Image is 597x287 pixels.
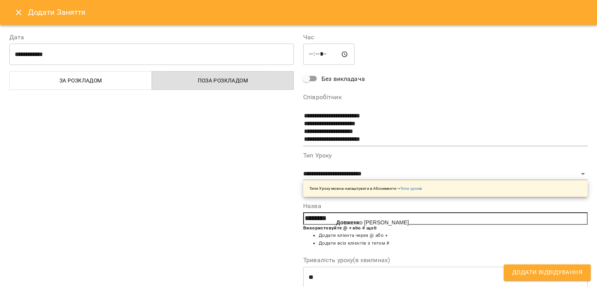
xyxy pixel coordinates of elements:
[303,203,588,209] label: Назва
[303,34,588,40] label: Час
[157,76,290,85] span: Поза розкладом
[9,3,28,22] button: Close
[28,6,588,18] h6: Додати Заняття
[400,186,422,191] a: Типи уроків
[319,232,588,240] li: Додати клієнта через @ або +
[303,94,588,100] label: Співробітник
[504,264,591,281] button: Додати Відвідування
[336,219,360,226] b: Довженк
[321,74,365,84] span: Без викладача
[152,71,294,90] button: Поза розкладом
[319,240,588,247] li: Додати всіх клієнтів з тегом #
[303,225,377,231] b: Використовуйте @ + або # щоб
[303,152,588,159] label: Тип Уроку
[303,257,588,263] label: Тривалість уроку(в хвилинах)
[14,76,147,85] span: За розкладом
[309,185,422,191] p: Типи Уроку можна налаштувати в Абонементи ->
[9,34,294,40] label: Дата
[512,268,582,278] span: Додати Відвідування
[9,71,152,90] button: За розкладом
[336,219,409,226] span: о [PERSON_NAME]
